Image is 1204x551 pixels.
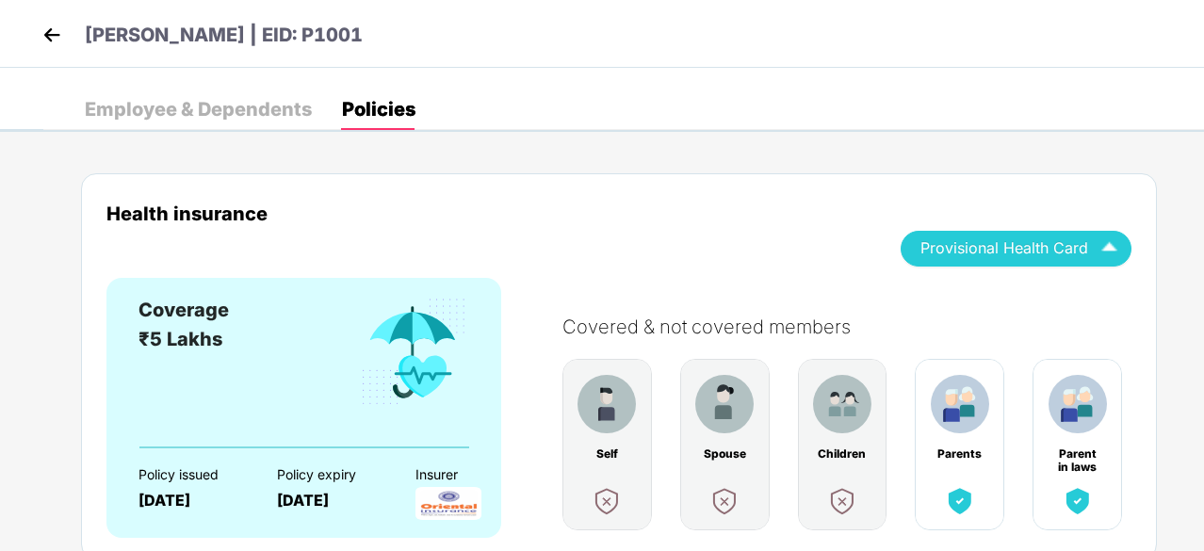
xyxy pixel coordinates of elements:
div: Children [818,447,867,461]
img: benefitCardImg [813,375,871,433]
div: Coverage [138,296,229,325]
img: back [38,21,66,49]
span: ₹5 Lakhs [138,328,222,350]
img: benefitCardImg [931,375,989,433]
img: benefitCardImg [1049,375,1107,433]
span: Provisional Health Card [920,243,1088,253]
div: Spouse [700,447,749,461]
div: [DATE] [277,492,382,510]
img: benefitCardImg [708,484,741,518]
p: [PERSON_NAME] | EID: P1001 [85,21,363,50]
img: benefitCardImg [358,296,469,409]
div: [DATE] [138,492,244,510]
img: benefitCardImg [695,375,754,433]
div: Employee & Dependents [85,100,312,119]
div: Policy expiry [277,467,382,482]
div: Policies [342,100,415,119]
img: benefitCardImg [825,484,859,518]
img: InsurerLogo [415,487,481,520]
button: Provisional Health Card [901,231,1131,267]
div: Policy issued [138,467,244,482]
img: benefitCardImg [1061,484,1095,518]
div: Parents [936,447,984,461]
img: benefitCardImg [590,484,624,518]
div: Health insurance [106,203,872,224]
div: Parent in laws [1053,447,1102,461]
div: Covered & not covered members [562,316,1150,338]
div: Self [582,447,631,461]
img: Icuh8uwCUCF+XjCZyLQsAKiDCM9HiE6CMYmKQaPGkZKaA32CAAACiQcFBJY0IsAAAAASUVORK5CYII= [1093,232,1126,265]
img: benefitCardImg [578,375,636,433]
img: benefitCardImg [943,484,977,518]
div: Insurer [415,467,521,482]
